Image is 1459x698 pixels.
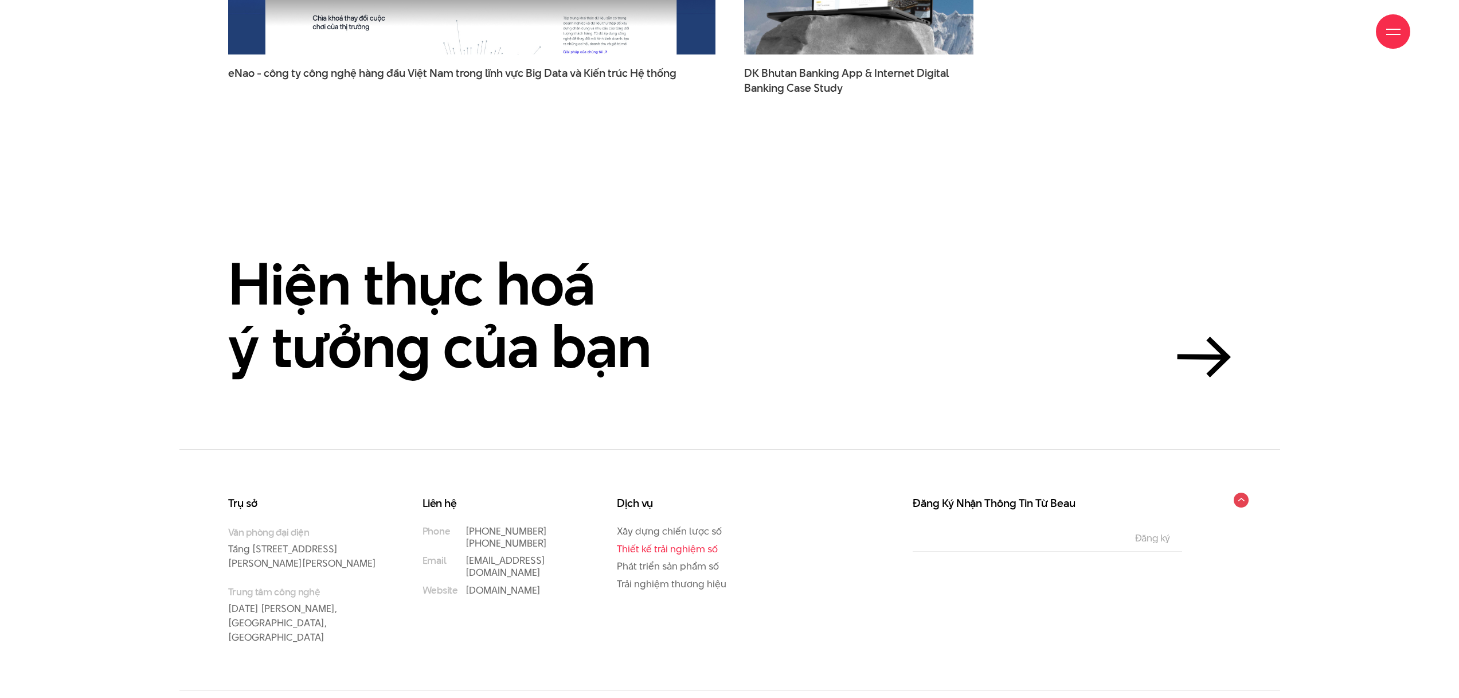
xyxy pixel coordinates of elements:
span: đầu [386,65,405,81]
span: vực [505,65,523,81]
a: Phát triển sản phẩm số [617,559,719,573]
p: [DATE] [PERSON_NAME], [GEOGRAPHIC_DATA], [GEOGRAPHIC_DATA] [228,585,377,645]
input: Đăng ký [1132,533,1174,543]
a: Xây dựng chiến lược số [617,524,722,538]
a: eNao - công ty công nghệ hàng đầu Việt Nam trong lĩnh vực Big Data và Kiến trúc Hệ thống [228,66,715,95]
span: và [570,65,581,81]
p: Tầng [STREET_ADDRESS][PERSON_NAME][PERSON_NAME] [228,525,377,571]
span: Banking Case Study [744,81,843,96]
a: Thiết kế trải nghiệm số [617,542,718,556]
span: thống [647,65,676,81]
span: công [264,65,289,81]
span: nghệ [331,65,357,81]
span: hàng [359,65,384,81]
span: Big [526,65,542,81]
a: [PHONE_NUMBER] [466,524,547,538]
small: Văn phòng đại diện [228,525,377,539]
a: DK Bhutan Banking App & Internet DigitalBanking Case Study [744,66,973,95]
span: công [303,65,328,81]
h3: Trụ sở [228,498,377,509]
span: lĩnh [485,65,503,81]
span: trúc [608,65,628,81]
h3: Đăng Ký Nhận Thông Tin Từ Beau [913,498,1182,509]
a: [PHONE_NUMBER] [466,536,547,550]
small: Website [423,584,458,596]
span: Data [544,65,568,81]
span: eNao [228,65,255,81]
span: Nam [429,65,453,81]
a: [EMAIL_ADDRESS][DOMAIN_NAME] [466,553,545,579]
h3: Dịch vụ [617,498,765,509]
span: Việt [408,65,427,81]
a: Hiện thực hoáý tưởng của bạn [228,243,651,387]
small: Phone [423,525,450,537]
span: - [257,65,261,81]
span: Kiến [584,65,605,81]
small: Email [423,555,446,567]
h3: Liên hệ [423,498,571,509]
span: trong [456,65,483,81]
span: Hệ [630,65,644,81]
span: ty [291,65,301,81]
a: [DOMAIN_NAME] [466,583,541,597]
span: DK Bhutan Banking App & Internet Digital [744,66,973,95]
small: Trung tâm công nghệ [228,585,377,599]
a: Trải nghiệm thương hiệu [617,577,726,591]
